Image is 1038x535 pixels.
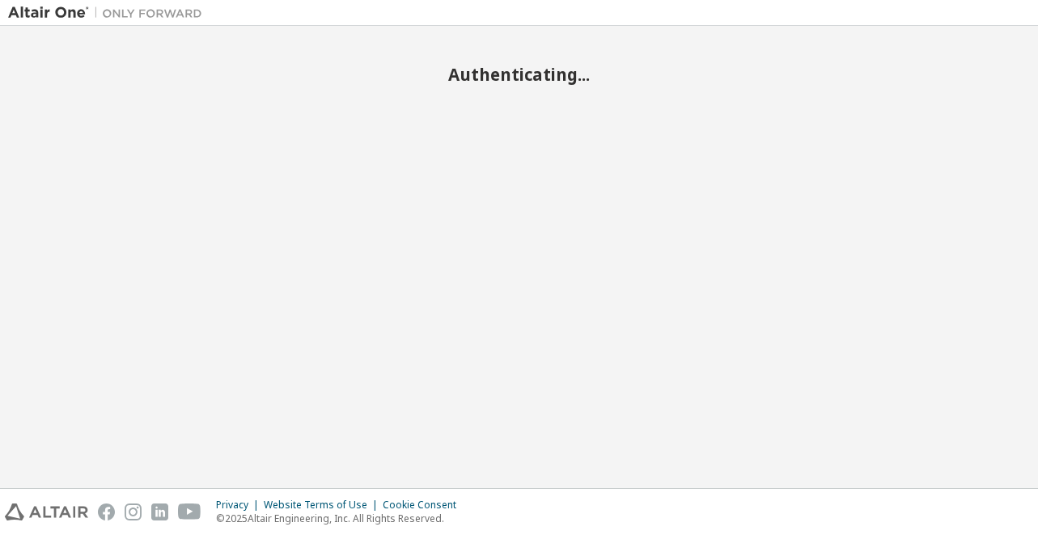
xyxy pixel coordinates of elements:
[216,499,264,512] div: Privacy
[8,5,210,21] img: Altair One
[98,503,115,520] img: facebook.svg
[216,512,466,525] p: © 2025 Altair Engineering, Inc. All Rights Reserved.
[125,503,142,520] img: instagram.svg
[383,499,466,512] div: Cookie Consent
[151,503,168,520] img: linkedin.svg
[8,64,1030,85] h2: Authenticating...
[5,503,88,520] img: altair_logo.svg
[178,503,201,520] img: youtube.svg
[264,499,383,512] div: Website Terms of Use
